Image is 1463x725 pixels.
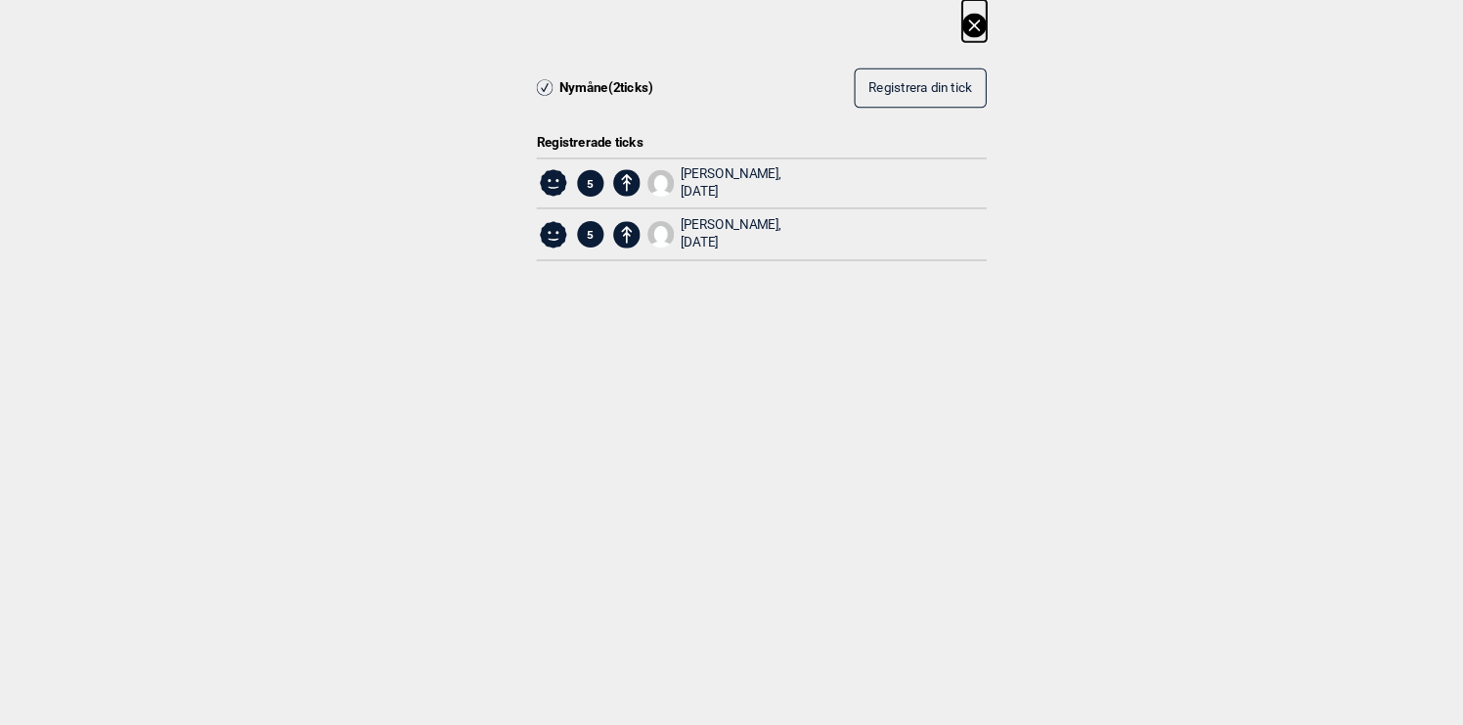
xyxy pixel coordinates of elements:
a: User fallback1[PERSON_NAME], [DATE] [622,159,751,193]
span: 5 [554,163,580,189]
div: [PERSON_NAME], [653,159,750,193]
span: Registrera din tick [834,77,934,92]
img: User fallback1 [622,163,647,189]
div: Registrerade ticks [515,116,948,146]
span: 5 [554,212,580,238]
img: User fallback1 [622,212,647,238]
div: [DATE] [653,225,750,242]
div: [PERSON_NAME], [653,208,750,242]
a: User fallback1[PERSON_NAME], [DATE] [622,208,751,242]
span: Nymåne ( 2 ticks) [537,76,628,93]
button: Registrera din tick [820,66,948,104]
div: [DATE] [653,176,750,193]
